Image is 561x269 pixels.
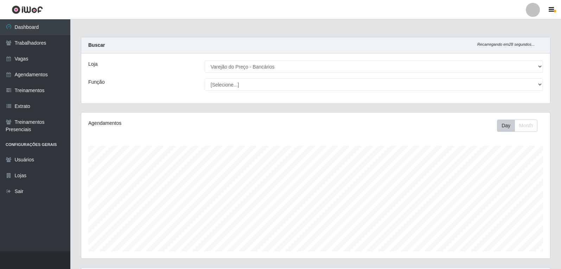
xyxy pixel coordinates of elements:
[88,42,105,48] strong: Buscar
[88,60,97,68] label: Loja
[12,5,43,14] img: CoreUI Logo
[515,120,537,132] button: Month
[88,78,105,86] label: Função
[497,120,543,132] div: Toolbar with button groups
[497,120,515,132] button: Day
[497,120,537,132] div: First group
[88,120,272,127] div: Agendamentos
[477,42,535,46] i: Recarregando em 28 segundos...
